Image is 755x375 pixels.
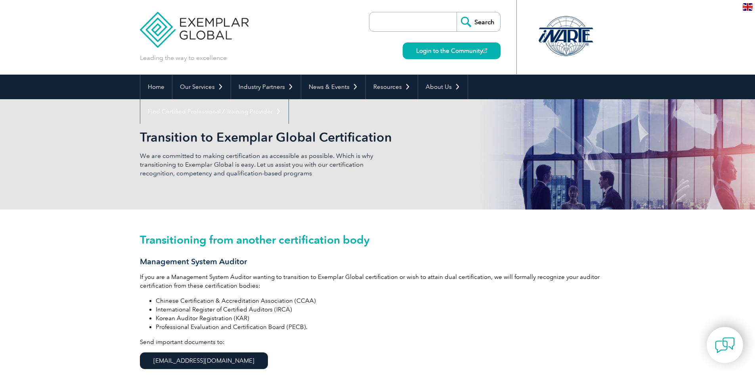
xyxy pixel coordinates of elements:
[140,131,473,144] h2: Transition to Exemplar Global Certification
[743,3,753,11] img: en
[403,42,501,59] a: Login to the Community
[140,352,268,369] a: [EMAIL_ADDRESS][DOMAIN_NAME]
[140,257,615,267] h3: Management System Auditor
[156,305,615,314] li: International Register of Certified Auditors (IRCA)
[457,12,500,31] input: Search
[715,335,735,355] img: contact-chat.png
[156,314,615,323] li: Korean Auditor Registration (KAR)
[231,75,301,99] a: Industry Partners
[140,233,615,246] h2: Transitioning from another certification body
[418,75,468,99] a: About Us
[483,48,487,53] img: open_square.png
[140,54,227,62] p: Leading the way to excellence
[140,75,172,99] a: Home
[140,99,289,124] a: Find Certified Professional / Training Provider
[140,273,615,290] p: If you are a Management System Auditor wanting to transition to Exemplar Global certification or ...
[140,152,378,178] p: We are committed to making certification as accessible as possible. Which is why transitioning to...
[172,75,231,99] a: Our Services
[156,323,615,331] li: Professional Evaluation and Certification Board (PECB).
[156,296,615,305] li: Chinese Certification & Accreditation Association (CCAA)
[301,75,365,99] a: News & Events
[366,75,418,99] a: Resources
